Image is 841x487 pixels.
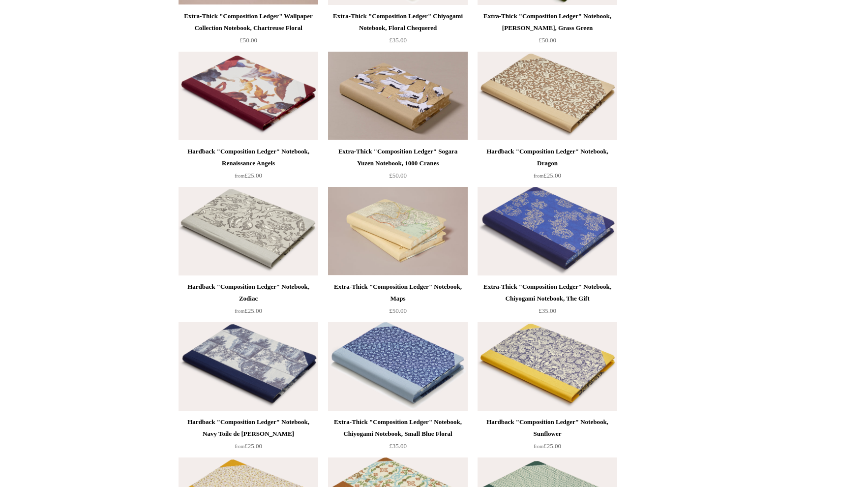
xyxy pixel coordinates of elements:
[328,281,468,321] a: Extra-Thick "Composition Ledger" Notebook, Maps £50.00
[179,322,318,411] img: Hardback "Composition Ledger" Notebook, Navy Toile de Jouy
[534,444,543,449] span: from
[179,10,318,51] a: Extra-Thick "Composition Ledger" Wallpaper Collection Notebook, Chartreuse Floral £50.00
[328,187,468,275] a: Extra-Thick "Composition Ledger" Notebook, Maps Extra-Thick "Composition Ledger" Notebook, Maps
[179,416,318,457] a: Hardback "Composition Ledger" Notebook, Navy Toile de [PERSON_NAME] from£25.00
[179,187,318,275] a: Hardback "Composition Ledger" Notebook, Zodiac Hardback "Composition Ledger" Notebook, Zodiac
[235,172,262,179] span: £25.00
[328,322,468,411] img: Extra-Thick "Composition Ledger" Notebook, Chiyogami Notebook, Small Blue Floral
[179,52,318,140] a: Hardback "Composition Ledger" Notebook, Renaissance Angels Hardback "Composition Ledger" Notebook...
[235,173,244,179] span: from
[478,416,617,457] a: Hardback "Composition Ledger" Notebook, Sunflower from£25.00
[480,146,615,169] div: Hardback "Composition Ledger" Notebook, Dragon
[478,187,617,275] a: Extra-Thick "Composition Ledger" Notebook, Chiyogami Notebook, The Gift Extra-Thick "Composition ...
[179,322,318,411] a: Hardback "Composition Ledger" Notebook, Navy Toile de Jouy Hardback "Composition Ledger" Notebook...
[478,281,617,321] a: Extra-Thick "Composition Ledger" Notebook, Chiyogami Notebook, The Gift £35.00
[240,36,257,44] span: £50.00
[328,416,468,457] a: Extra-Thick "Composition Ledger" Notebook, Chiyogami Notebook, Small Blue Floral £35.00
[328,10,468,51] a: Extra-Thick "Composition Ledger" Chiyogami Notebook, Floral Chequered £35.00
[389,307,407,314] span: £50.00
[328,146,468,186] a: Extra-Thick "Composition Ledger" Sogara Yuzen Notebook, 1000 Cranes £50.00
[328,52,468,140] img: Extra-Thick "Composition Ledger" Sogara Yuzen Notebook, 1000 Cranes
[534,173,543,179] span: from
[480,10,615,34] div: Extra-Thick "Composition Ledger" Notebook, [PERSON_NAME], Grass Green
[539,36,556,44] span: £50.00
[389,36,407,44] span: £35.00
[181,416,316,440] div: Hardback "Composition Ledger" Notebook, Navy Toile de [PERSON_NAME]
[179,187,318,275] img: Hardback "Composition Ledger" Notebook, Zodiac
[235,307,262,314] span: £25.00
[181,281,316,304] div: Hardback "Composition Ledger" Notebook, Zodiac
[328,322,468,411] a: Extra-Thick "Composition Ledger" Notebook, Chiyogami Notebook, Small Blue Floral Extra-Thick "Com...
[330,146,465,169] div: Extra-Thick "Composition Ledger" Sogara Yuzen Notebook, 1000 Cranes
[478,52,617,140] img: Hardback "Composition Ledger" Notebook, Dragon
[328,187,468,275] img: Extra-Thick "Composition Ledger" Notebook, Maps
[181,10,316,34] div: Extra-Thick "Composition Ledger" Wallpaper Collection Notebook, Chartreuse Floral
[330,416,465,440] div: Extra-Thick "Composition Ledger" Notebook, Chiyogami Notebook, Small Blue Floral
[235,442,262,450] span: £25.00
[478,322,617,411] a: Hardback "Composition Ledger" Notebook, Sunflower Hardback "Composition Ledger" Notebook, Sunflower
[179,146,318,186] a: Hardback "Composition Ledger" Notebook, Renaissance Angels from£25.00
[478,322,617,411] img: Hardback "Composition Ledger" Notebook, Sunflower
[389,172,407,179] span: £50.00
[389,442,407,450] span: £35.00
[478,52,617,140] a: Hardback "Composition Ledger" Notebook, Dragon Hardback "Composition Ledger" Notebook, Dragon
[179,281,318,321] a: Hardback "Composition Ledger" Notebook, Zodiac from£25.00
[478,10,617,51] a: Extra-Thick "Composition Ledger" Notebook, [PERSON_NAME], Grass Green £50.00
[478,187,617,275] img: Extra-Thick "Composition Ledger" Notebook, Chiyogami Notebook, The Gift
[235,444,244,449] span: from
[330,281,465,304] div: Extra-Thick "Composition Ledger" Notebook, Maps
[478,146,617,186] a: Hardback "Composition Ledger" Notebook, Dragon from£25.00
[328,52,468,140] a: Extra-Thick "Composition Ledger" Sogara Yuzen Notebook, 1000 Cranes Extra-Thick "Composition Ledg...
[480,416,615,440] div: Hardback "Composition Ledger" Notebook, Sunflower
[480,281,615,304] div: Extra-Thick "Composition Ledger" Notebook, Chiyogami Notebook, The Gift
[235,308,244,314] span: from
[534,172,561,179] span: £25.00
[330,10,465,34] div: Extra-Thick "Composition Ledger" Chiyogami Notebook, Floral Chequered
[534,442,561,450] span: £25.00
[181,146,316,169] div: Hardback "Composition Ledger" Notebook, Renaissance Angels
[179,52,318,140] img: Hardback "Composition Ledger" Notebook, Renaissance Angels
[539,307,556,314] span: £35.00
